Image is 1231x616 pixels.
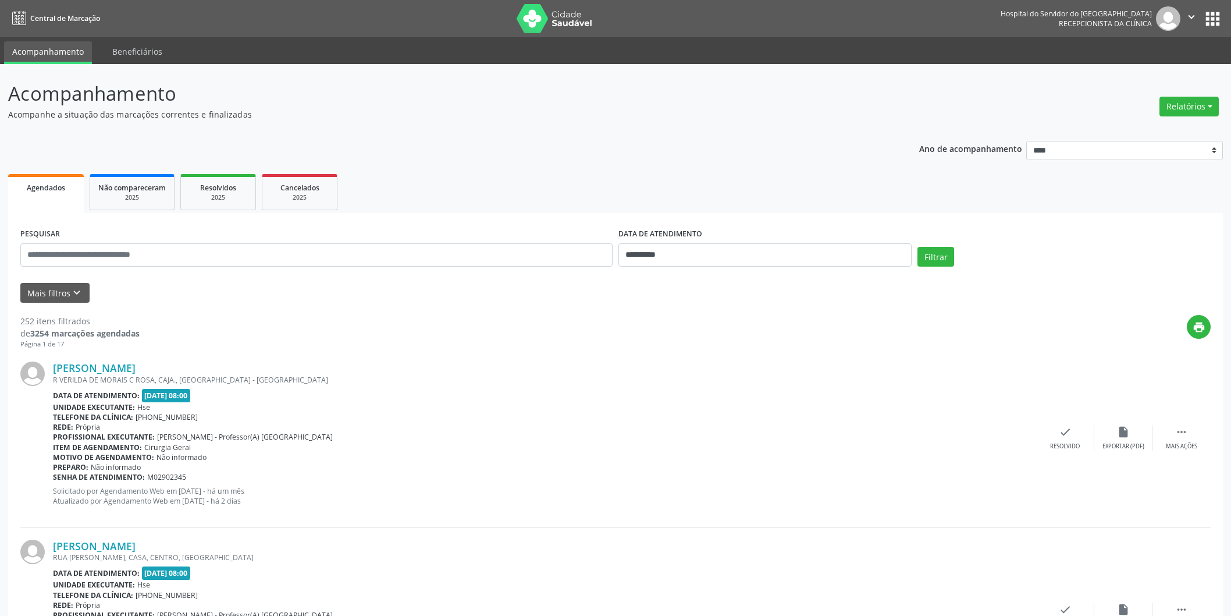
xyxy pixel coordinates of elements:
i: print [1193,321,1205,334]
span: [PERSON_NAME] - Professor(A) [GEOGRAPHIC_DATA] [157,432,333,442]
b: Item de agendamento: [53,442,142,452]
i: insert_drive_file [1117,603,1130,616]
button: print [1187,315,1211,339]
i: insert_drive_file [1117,426,1130,438]
i: check [1059,603,1072,616]
a: Beneficiários [104,41,170,62]
span: Própria [76,600,100,610]
span: M02902345 [147,472,186,482]
button: Relatórios [1159,97,1219,116]
b: Senha de atendimento: [53,472,145,482]
div: 2025 [271,193,329,202]
div: de [20,327,140,339]
div: 252 itens filtrados [20,315,140,327]
b: Preparo: [53,462,88,472]
b: Data de atendimento: [53,391,140,401]
button:  [1180,6,1202,31]
div: Resolvido [1050,442,1080,451]
button: Filtrar [917,247,954,267]
a: [PERSON_NAME] [53,540,136,553]
strong: 3254 marcações agendadas [30,328,140,339]
b: Unidade executante: [53,402,135,412]
a: Central de Marcação [8,9,100,28]
span: Não informado [91,462,141,472]
span: Própria [76,422,100,432]
div: R VERILDA DE MORAIS C ROSA, CAJA., [GEOGRAPHIC_DATA] - [GEOGRAPHIC_DATA] [53,375,1036,385]
span: Não informado [156,452,207,462]
img: img [20,540,45,564]
b: Rede: [53,600,73,610]
span: [PHONE_NUMBER] [136,412,198,422]
label: DATA DE ATENDIMENTO [618,225,702,243]
span: [PHONE_NUMBER] [136,590,198,600]
img: img [20,362,45,386]
button: apps [1202,9,1223,29]
p: Acompanhe a situação das marcações correntes e finalizadas [8,108,859,121]
b: Motivo de agendamento: [53,452,154,462]
button: Mais filtroskeyboard_arrow_down [20,283,90,303]
span: [DATE] 08:00 [142,567,191,580]
b: Profissional executante: [53,432,155,442]
span: [DATE] 08:00 [142,389,191,402]
p: Acompanhamento [8,79,859,108]
a: [PERSON_NAME] [53,362,136,374]
div: 2025 [189,193,247,202]
p: Solicitado por Agendamento Web em [DATE] - há um mês Atualizado por Agendamento Web em [DATE] - h... [53,486,1036,506]
b: Rede: [53,422,73,432]
i: keyboard_arrow_down [70,286,83,299]
div: Hospital do Servidor do [GEOGRAPHIC_DATA] [1001,9,1152,19]
i:  [1175,426,1188,438]
i:  [1185,10,1198,23]
i: check [1059,426,1072,438]
span: Cancelados [280,183,319,193]
span: Recepcionista da clínica [1059,19,1152,29]
p: Ano de acompanhamento [919,141,1022,155]
span: Resolvidos [200,183,236,193]
div: Mais ações [1166,442,1197,451]
div: 2025 [98,193,166,202]
span: Não compareceram [98,183,166,193]
span: Hse [137,402,150,412]
span: Hse [137,580,150,590]
b: Data de atendimento: [53,568,140,578]
b: Telefone da clínica: [53,412,133,422]
span: Central de Marcação [30,13,100,23]
label: PESQUISAR [20,225,60,243]
b: Telefone da clínica: [53,590,133,600]
span: Agendados [27,183,65,193]
div: Página 1 de 17 [20,339,140,349]
div: Exportar (PDF) [1102,442,1144,451]
img: img [1156,6,1180,31]
div: RUA [PERSON_NAME], CASA, CENTRO, [GEOGRAPHIC_DATA] [53,553,1036,562]
i:  [1175,603,1188,616]
a: Acompanhamento [4,41,92,64]
span: Cirurgia Geral [144,442,191,452]
b: Unidade executante: [53,580,135,590]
